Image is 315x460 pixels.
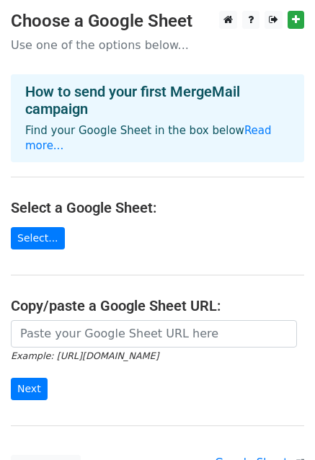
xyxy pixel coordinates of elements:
[11,37,304,53] p: Use one of the options below...
[25,124,272,152] a: Read more...
[11,297,304,314] h4: Copy/paste a Google Sheet URL:
[11,350,159,361] small: Example: [URL][DOMAIN_NAME]
[11,227,65,249] a: Select...
[11,320,297,348] input: Paste your Google Sheet URL here
[11,199,304,216] h4: Select a Google Sheet:
[25,83,290,118] h4: How to send your first MergeMail campaign
[11,378,48,400] input: Next
[11,11,304,32] h3: Choose a Google Sheet
[25,123,290,154] p: Find your Google Sheet in the box below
